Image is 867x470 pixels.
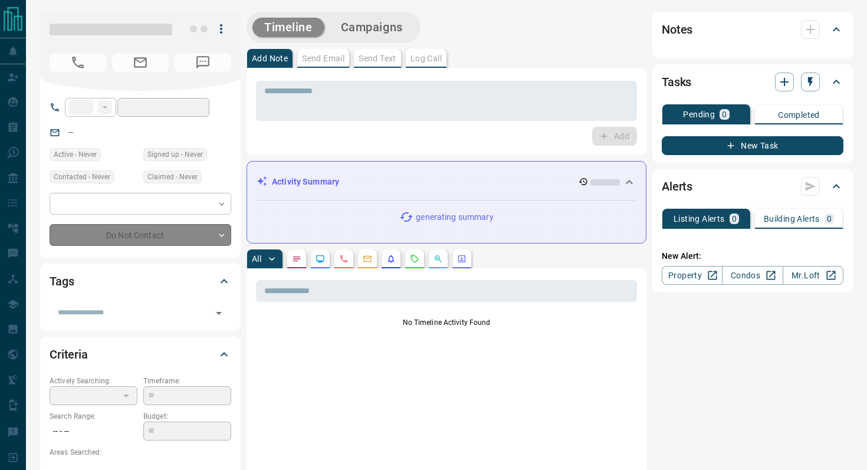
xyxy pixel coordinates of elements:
p: All [252,255,261,263]
p: New Alert: [662,250,843,262]
svg: Calls [339,254,349,264]
p: Actively Searching: [50,376,137,386]
div: Notes [662,15,843,44]
div: Alerts [662,172,843,201]
span: No Number [175,53,231,72]
button: Open [211,305,227,321]
div: Criteria [50,340,231,369]
span: Active - Never [54,149,97,160]
div: Tags [50,267,231,295]
p: Listing Alerts [674,215,725,223]
span: Claimed - Never [147,171,198,183]
p: No Timeline Activity Found [256,317,637,328]
p: 0 [827,215,832,223]
p: -- - -- [50,422,137,441]
svg: Listing Alerts [386,254,396,264]
p: Activity Summary [272,176,339,188]
h2: Notes [662,20,692,39]
p: Building Alerts [764,215,820,223]
a: Mr.Loft [783,266,843,285]
p: 0 [722,110,727,119]
p: 0 [732,215,737,223]
div: Do Not Contact [50,224,231,246]
svg: Notes [292,254,301,264]
svg: Agent Actions [457,254,467,264]
button: Campaigns [329,18,415,37]
span: Signed up - Never [147,149,203,160]
span: Contacted - Never [54,171,110,183]
button: New Task [662,136,843,155]
h2: Criteria [50,345,88,364]
p: Add Note [252,54,288,63]
svg: Opportunities [433,254,443,264]
svg: Emails [363,254,372,264]
p: generating summary [416,211,493,224]
svg: Lead Browsing Activity [316,254,325,264]
p: Pending [683,110,715,119]
div: Activity Summary [257,171,636,193]
h2: Alerts [662,177,692,196]
div: Tasks [662,68,843,96]
p: Timeframe: [143,376,231,386]
span: No Number [50,53,106,72]
button: Timeline [252,18,324,37]
svg: Requests [410,254,419,264]
p: Budget: [143,411,231,422]
p: Areas Searched: [50,447,231,458]
a: Property [662,266,722,285]
span: No Email [112,53,169,72]
p: Search Range: [50,411,137,422]
p: Completed [778,111,820,119]
a: -- [68,127,73,137]
a: Condos [722,266,783,285]
h2: Tags [50,272,74,291]
h2: Tasks [662,73,691,91]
